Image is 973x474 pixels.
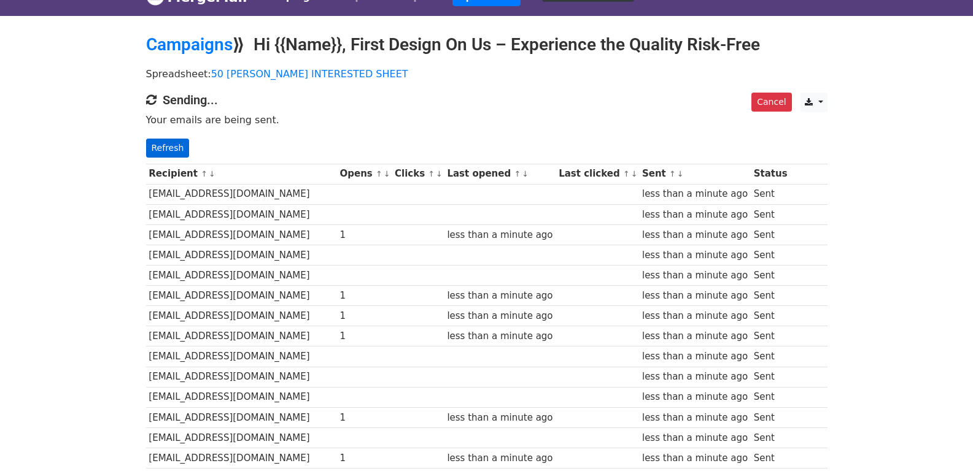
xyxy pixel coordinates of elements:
div: 1 [339,309,389,323]
div: less than a minute ago [642,309,748,323]
h4: Sending... [146,93,828,107]
td: Sent [751,224,790,245]
div: less than a minute ago [642,187,748,201]
td: Sent [751,184,790,204]
a: ↓ [677,169,684,178]
div: 1 [339,451,389,465]
div: less than a minute ago [447,228,552,242]
td: Sent [751,427,790,448]
td: [EMAIL_ADDRESS][DOMAIN_NAME] [146,286,337,306]
td: [EMAIL_ADDRESS][DOMAIN_NAME] [146,387,337,407]
div: less than a minute ago [447,451,552,465]
div: less than a minute ago [642,451,748,465]
a: ↑ [514,169,521,178]
div: less than a minute ago [642,350,748,364]
a: ↓ [436,169,443,178]
td: [EMAIL_ADDRESS][DOMAIN_NAME] [146,448,337,468]
a: Cancel [751,93,791,112]
td: Sent [751,387,790,407]
div: less than a minute ago [642,390,748,404]
td: Sent [751,407,790,427]
div: less than a minute ago [642,370,748,384]
th: Recipient [146,164,337,184]
a: ↑ [428,169,435,178]
div: less than a minute ago [447,289,552,303]
a: ↑ [669,169,676,178]
td: Sent [751,367,790,387]
a: ↓ [631,169,638,178]
div: less than a minute ago [642,289,748,303]
td: [EMAIL_ADDRESS][DOMAIN_NAME] [146,224,337,245]
td: [EMAIL_ADDRESS][DOMAIN_NAME] [146,427,337,448]
td: Sent [751,326,790,346]
a: ↓ [384,169,390,178]
a: Campaigns [146,34,233,55]
td: Sent [751,448,790,468]
a: 50 [PERSON_NAME] INTERESTED SHEET [211,68,408,80]
th: Clicks [392,164,444,184]
th: Last clicked [556,164,639,184]
div: 1 [339,411,389,425]
td: Sent [751,245,790,265]
h2: ⟫ Hi {{Name}}, First Design On Us – Experience the Quality Risk-Free [146,34,828,55]
div: less than a minute ago [642,228,748,242]
a: ↑ [376,169,382,178]
div: less than a minute ago [642,269,748,283]
td: [EMAIL_ADDRESS][DOMAIN_NAME] [146,367,337,387]
td: [EMAIL_ADDRESS][DOMAIN_NAME] [146,326,337,346]
p: Your emails are being sent. [146,113,828,126]
p: Spreadsheet: [146,67,828,80]
iframe: Chat Widget [912,415,973,474]
td: Sent [751,346,790,367]
div: less than a minute ago [447,329,552,343]
td: [EMAIL_ADDRESS][DOMAIN_NAME] [146,407,337,427]
a: ↓ [209,169,215,178]
th: Last opened [444,164,556,184]
div: less than a minute ago [642,329,748,343]
td: [EMAIL_ADDRESS][DOMAIN_NAME] [146,204,337,224]
div: less than a minute ago [642,208,748,222]
div: 1 [339,289,389,303]
a: ↑ [201,169,207,178]
td: [EMAIL_ADDRESS][DOMAIN_NAME] [146,306,337,326]
div: less than a minute ago [447,309,552,323]
div: less than a minute ago [642,411,748,425]
th: Opens [337,164,392,184]
th: Status [751,164,790,184]
td: [EMAIL_ADDRESS][DOMAIN_NAME] [146,245,337,265]
td: Sent [751,204,790,224]
div: 1 [339,228,389,242]
div: less than a minute ago [642,431,748,445]
td: [EMAIL_ADDRESS][DOMAIN_NAME] [146,184,337,204]
a: ↑ [623,169,630,178]
a: Refresh [146,139,190,158]
td: Sent [751,306,790,326]
div: less than a minute ago [447,411,552,425]
div: less than a minute ago [642,248,748,262]
a: ↓ [522,169,529,178]
th: Sent [639,164,751,184]
td: Sent [751,266,790,286]
td: [EMAIL_ADDRESS][DOMAIN_NAME] [146,266,337,286]
td: [EMAIL_ADDRESS][DOMAIN_NAME] [146,346,337,367]
td: Sent [751,286,790,306]
div: 1 [339,329,389,343]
